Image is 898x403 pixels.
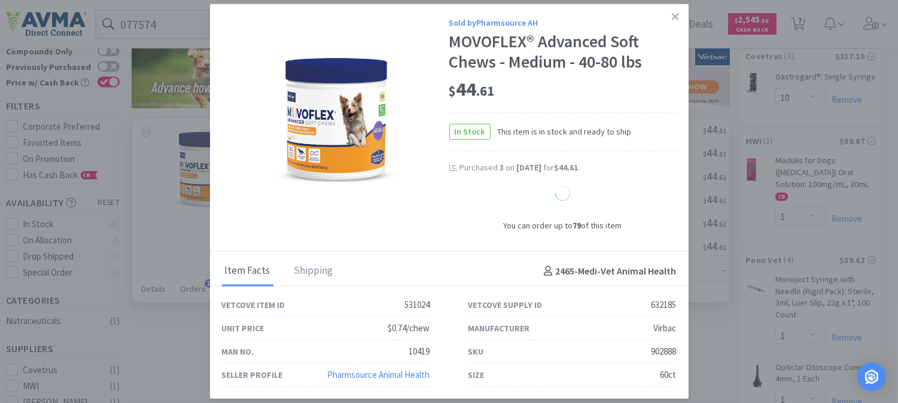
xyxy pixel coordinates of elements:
div: Size [468,368,485,381]
div: $0.74/chew [388,321,430,335]
div: SKU [468,345,484,358]
div: Vetcove Item ID [222,298,285,312]
div: Open Intercom Messenger [857,362,886,391]
span: 3 [500,162,504,173]
div: Unit Price [222,322,264,335]
div: Sold by Pharmsource AH [449,16,677,29]
div: 531024 [405,298,430,312]
div: Seller Profile [222,368,283,381]
div: Manufacturer [468,322,530,335]
div: Man No. [222,345,254,358]
div: 10419 [409,344,430,359]
div: 632185 [652,298,677,312]
a: Pharmsource Animal Health [328,369,430,380]
div: MOVOFLEX® Advanced Soft Chews - Medium - 40-80 lbs [449,32,677,72]
span: In Stock [450,124,490,139]
div: Virbac [654,321,677,335]
div: You can order up to of this item [449,219,677,232]
strong: 79 [573,220,582,231]
span: $ [449,82,456,99]
div: 60ct [660,368,677,382]
span: . 61 [477,82,495,99]
span: This item is in stock and ready to ship [491,125,632,138]
div: Vetcove Supply ID [468,298,543,312]
div: Item Facts [222,257,273,286]
div: Purchased on for [460,162,677,174]
span: [DATE] [517,162,542,173]
img: e40e785dca8449468ab875c89118d05c_632185.png [258,46,413,202]
div: Shipping [291,257,336,286]
span: 44 [449,77,495,100]
div: 902888 [652,344,677,359]
h4: 2465 - Medi-Vet Animal Health [539,264,677,279]
span: $44.61 [555,162,579,173]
